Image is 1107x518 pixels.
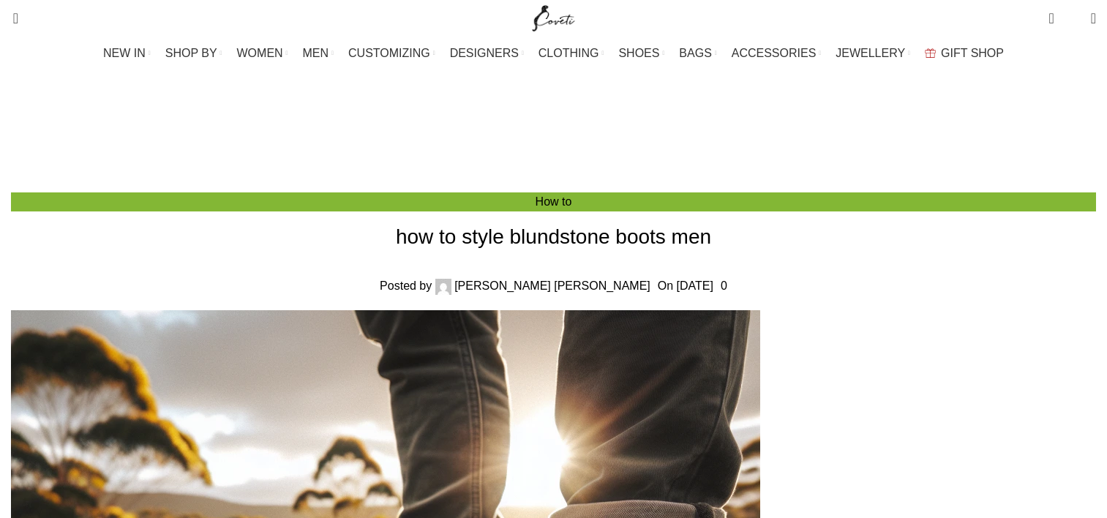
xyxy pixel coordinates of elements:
[103,39,151,68] a: NEW IN
[165,39,222,68] a: SHOP BY
[721,279,727,292] a: 0
[348,46,430,60] span: CUSTOMIZING
[450,39,524,68] a: DESIGNERS
[925,48,936,58] img: GiftBag
[529,11,578,23] a: Site logo
[539,39,604,68] a: CLOTHING
[165,46,217,60] span: SHOP BY
[4,39,1103,68] div: Main navigation
[303,39,334,68] a: MEN
[679,46,711,60] span: BAGS
[532,84,596,123] h3: Blog
[1050,7,1061,18] span: 0
[836,39,910,68] a: JEWELLERY
[380,279,432,292] span: Posted by
[11,222,1096,251] h1: how to style blundstone boots men
[732,46,817,60] span: ACCESSORIES
[836,46,905,60] span: JEWELLERY
[348,39,435,68] a: CUSTOMIZING
[618,46,659,60] span: SHOES
[4,4,18,33] a: Search
[435,279,451,295] img: author-avatar
[618,39,664,68] a: SHOES
[536,195,572,208] a: How to
[732,39,822,68] a: ACCESSORIES
[1041,4,1061,33] a: 0
[1065,4,1080,33] div: My Wishlist
[1068,15,1079,26] span: 0
[237,46,283,60] span: WOMEN
[569,133,606,146] a: How to
[941,46,1004,60] span: GIFT SHOP
[303,46,329,60] span: MEN
[103,46,146,60] span: NEW IN
[237,39,288,68] a: WOMEN
[523,133,555,146] a: Home
[658,279,713,292] time: On [DATE]
[679,39,716,68] a: BAGS
[454,279,650,292] a: [PERSON_NAME] [PERSON_NAME]
[539,46,599,60] span: CLOTHING
[925,39,1004,68] a: GIFT SHOP
[450,46,519,60] span: DESIGNERS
